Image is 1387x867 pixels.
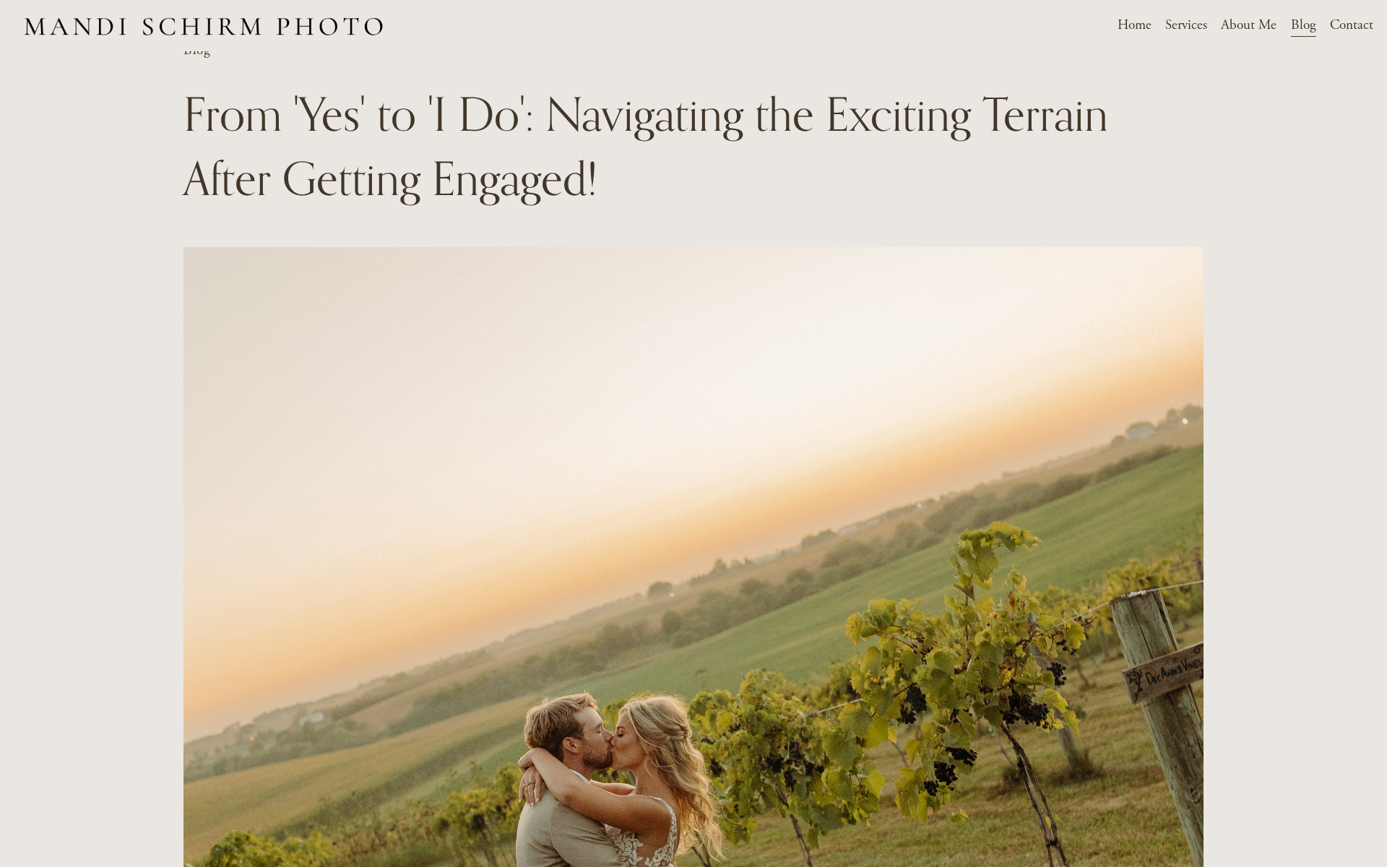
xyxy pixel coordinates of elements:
[1221,13,1276,38] a: About Me
[183,82,1203,211] h1: From 'Yes' to 'I Do': Navigating the Exciting Terrain After Getting Engaged!
[1291,13,1316,38] a: Blog
[1330,13,1373,38] a: Contact
[1165,13,1207,38] a: folder dropdown
[14,1,394,50] img: Des Moines Wedding Photographer - Mandi Schirm Photo
[1118,13,1151,38] a: Home
[1165,14,1207,37] span: Services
